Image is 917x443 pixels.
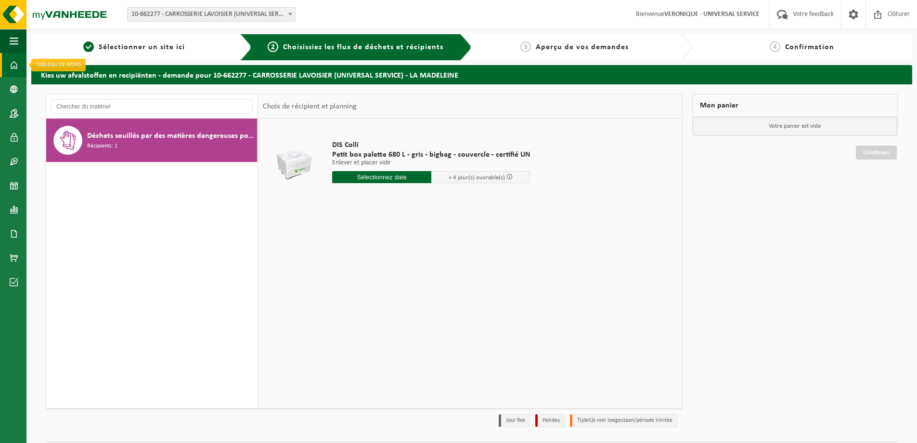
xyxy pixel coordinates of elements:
input: Chercher du matériel [51,99,253,114]
span: DIS Colli [332,140,530,150]
span: 10-662277 - CARROSSERIE LAVOISIER (UNIVERSAL SERVICE) - LA MADELEINE [128,8,295,21]
span: Petit box palette 680 L - gris - bigbag - couvercle - certifié UN [332,150,530,160]
span: Confirmation [785,43,834,51]
span: Choisissiez les flux de déchets et récipients [283,43,443,51]
button: Déchets souillés par des matières dangereuses pour l'environnement Récipients: 1 [46,119,258,162]
span: Sélectionner un site ici [99,43,185,51]
span: 3 [520,41,531,52]
span: + 4 jour(s) ouvrable(s) [449,175,505,181]
h2: Kies uw afvalstoffen en recipiënten - demande pour 10-662277 - CARROSSERIE LAVOISIER (UNIVERSAL S... [31,65,912,84]
span: Récipients: 1 [87,142,117,151]
a: Continuer [856,146,897,160]
p: Enlever et placer vide [332,160,530,166]
div: Choix de récipient et planning [258,94,362,119]
p: Votre panier est vide [693,117,898,135]
a: 1Sélectionner un site ici [36,41,232,53]
li: Holiday [535,414,565,427]
span: 4 [770,41,780,52]
strong: VERONIQUE - UNIVERSAL SERVICE [664,11,760,18]
div: Mon panier [692,94,898,117]
span: Déchets souillés par des matières dangereuses pour l'environnement [87,130,255,142]
span: 1 [83,41,94,52]
span: Aperçu de vos demandes [536,43,629,51]
li: Jour fixe [499,414,530,427]
li: Tijdelijk niet toegestaan/période limitée [570,414,678,427]
span: 10-662277 - CARROSSERIE LAVOISIER (UNIVERSAL SERVICE) - LA MADELEINE [127,7,296,22]
input: Sélectionnez date [332,171,431,183]
span: 2 [268,41,278,52]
